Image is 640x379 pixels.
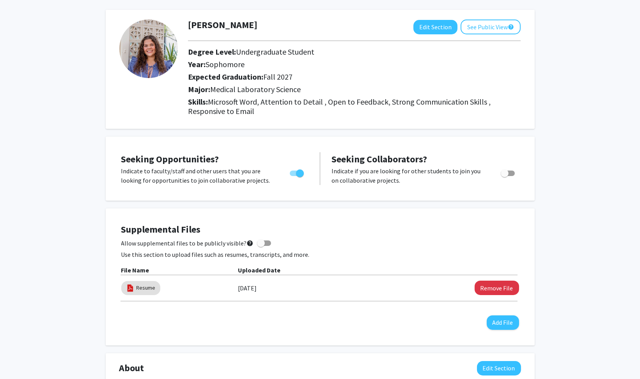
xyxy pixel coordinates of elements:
[487,315,519,330] button: Add File
[238,281,257,295] label: [DATE]
[137,284,156,292] a: Resume
[263,72,293,82] span: Fall 2027
[121,224,519,235] h4: Supplemental Files
[332,153,427,165] span: Seeking Collaborators?
[121,166,275,185] p: Indicate to faculty/staff and other users that you are looking for opportunities to join collabor...
[121,266,149,274] b: File Name
[210,84,301,94] span: Medical Laboratory Science
[332,166,486,185] p: Indicate if you are looking for other students to join you on collaborative projects.
[287,166,308,178] div: Toggle
[247,238,254,248] mat-icon: help
[188,47,499,57] h2: Degree Level:
[121,250,519,259] p: Use this section to upload files such as resumes, transcripts, and more.
[188,97,491,116] span: Microsoft Word, Attention to Detail , Open to Feedback, Strong Communication Skills , Responsive ...
[188,97,521,116] h2: Skills:
[413,20,457,34] button: Edit Section
[188,72,499,82] h2: Expected Graduation:
[119,20,178,78] img: Profile Picture
[236,47,314,57] span: Undergraduate Student
[206,59,245,69] span: Sophomore
[188,20,257,31] h1: [PERSON_NAME]
[475,281,519,295] button: Remove Resume File
[119,361,144,375] span: About
[6,344,33,373] iframe: Chat
[188,85,521,94] h2: Major:
[498,166,519,178] div: Toggle
[461,20,521,34] button: See Public View
[188,60,499,69] h2: Year:
[238,266,281,274] b: Uploaded Date
[121,238,254,248] span: Allow supplemental files to be publicly visible?
[126,284,135,292] img: pdf_icon.png
[508,22,514,32] mat-icon: help
[477,361,521,375] button: Edit About
[121,153,219,165] span: Seeking Opportunities?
